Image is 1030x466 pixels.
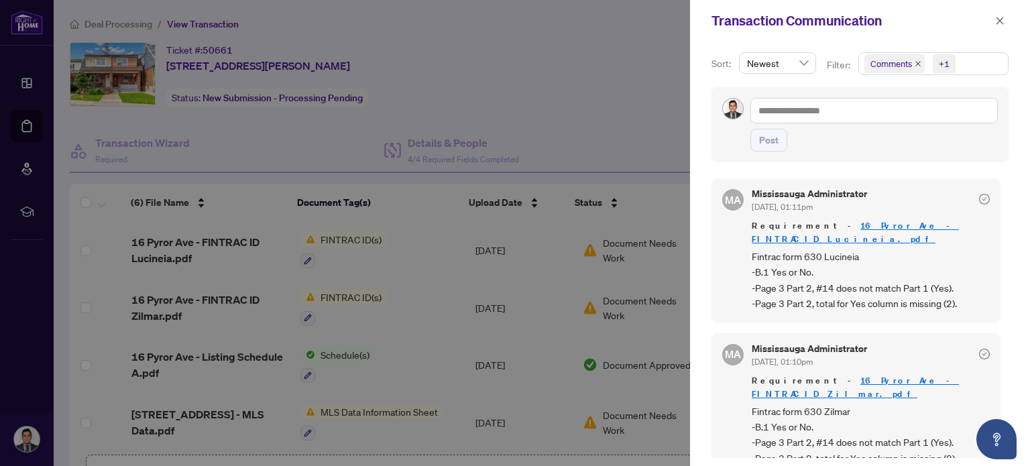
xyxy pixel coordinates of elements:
h5: Mississauga Administrator [752,344,867,353]
span: close [995,16,1005,25]
span: MA [725,346,741,362]
h5: Mississauga Administrator [752,189,867,198]
p: Sort: [711,56,734,71]
span: close [915,60,921,67]
span: Comments [870,57,912,70]
div: +1 [939,57,950,70]
span: Newest [747,53,808,73]
span: [DATE], 01:10pm [752,357,813,367]
button: Post [750,129,787,152]
span: Fintrac form 630 Lucineia -B.1 Yes or No. -Page 3 Part 2, #14 does not match Part 1 (Yes). -Page ... [752,249,990,312]
a: 16 Pyror Ave - FINTRAC ID Zilmar.pdf [752,375,959,400]
span: [DATE], 01:11pm [752,202,813,212]
span: Requirement - [752,374,990,401]
span: Comments [864,54,925,73]
div: Transaction Communication [711,11,991,31]
span: MA [725,192,741,208]
span: check-circle [979,349,990,359]
p: Filter: [827,58,852,72]
img: Profile Icon [723,99,743,119]
span: Requirement - [752,219,990,246]
span: check-circle [979,194,990,205]
button: Open asap [976,419,1017,459]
